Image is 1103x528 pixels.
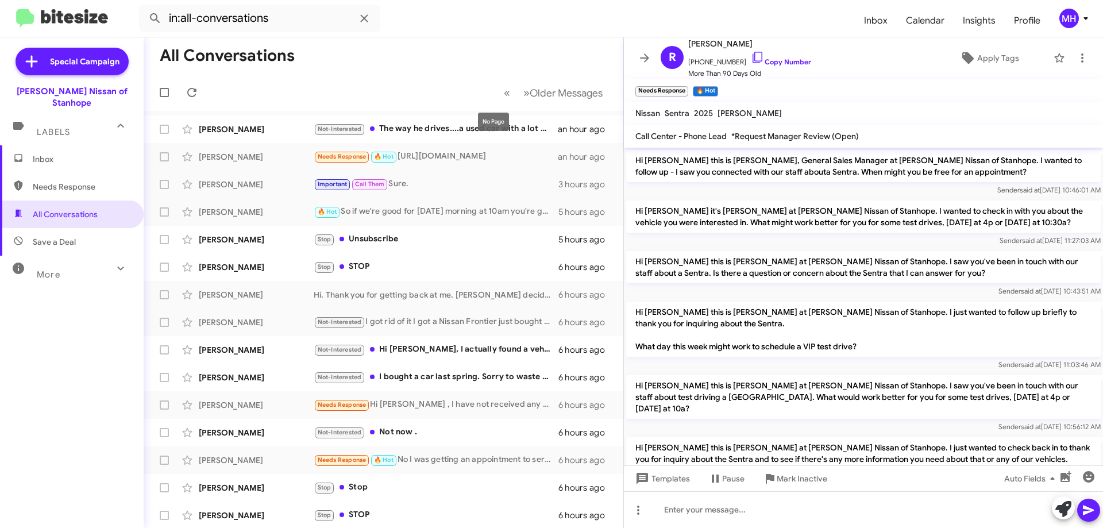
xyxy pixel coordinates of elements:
[558,179,614,190] div: 3 hours ago
[635,131,727,141] span: Call Center - Phone Lead
[504,86,510,100] span: «
[199,317,314,328] div: [PERSON_NAME]
[199,510,314,521] div: [PERSON_NAME]
[718,108,782,118] span: [PERSON_NAME]
[997,186,1101,194] span: Sender [DATE] 10:46:01 AM
[998,422,1101,431] span: Sender [DATE] 10:56:12 AM
[374,153,394,160] span: 🔥 Hot
[751,57,811,66] a: Copy Number
[558,206,614,218] div: 5 hours ago
[693,86,718,97] small: 🔥 Hot
[314,289,558,300] div: Hi. Thank you for getting back at me. [PERSON_NAME] decided to go with a different car. Thank you...
[314,426,558,439] div: Not now .
[199,206,314,218] div: [PERSON_NAME]
[318,208,337,215] span: 🔥 Hot
[318,456,367,464] span: Needs Response
[314,233,558,246] div: Unsubscribe
[50,56,119,67] span: Special Campaign
[633,468,690,489] span: Templates
[995,468,1069,489] button: Auto Fields
[626,437,1101,481] p: Hi [PERSON_NAME] this is [PERSON_NAME] at [PERSON_NAME] Nissan of Stanhope. I just wanted to chec...
[199,289,314,300] div: [PERSON_NAME]
[199,124,314,135] div: [PERSON_NAME]
[998,360,1101,369] span: Sender [DATE] 11:03:46 AM
[558,234,614,245] div: 5 hours ago
[665,108,689,118] span: Sentra
[199,482,314,494] div: [PERSON_NAME]
[1004,468,1059,489] span: Auto Fields
[897,4,954,37] a: Calendar
[1000,236,1101,245] span: Sender [DATE] 11:27:03 AM
[1005,4,1050,37] a: Profile
[626,375,1101,419] p: Hi [PERSON_NAME] this is [PERSON_NAME] at [PERSON_NAME] Nissan of Stanhope. I saw you've been in ...
[558,317,614,328] div: 6 hours ago
[199,454,314,466] div: [PERSON_NAME]
[530,87,603,99] span: Older Messages
[33,236,76,248] span: Save a Deal
[558,261,614,273] div: 6 hours ago
[777,468,827,489] span: Mark Inactive
[977,48,1019,68] span: Apply Tags
[1059,9,1079,28] div: MH
[314,122,558,136] div: The way he drives....a used car with a lot dents already 😂🤣😂
[33,209,98,220] span: All Conversations
[199,399,314,411] div: [PERSON_NAME]
[694,108,713,118] span: 2025
[139,5,380,32] input: Search
[558,372,614,383] div: 6 hours ago
[478,113,509,131] div: No Page
[318,346,362,353] span: Not-Interested
[1022,236,1042,245] span: said at
[626,251,1101,283] p: Hi [PERSON_NAME] this is [PERSON_NAME] at [PERSON_NAME] Nissan of Stanhope. I saw you've been in ...
[37,269,60,280] span: More
[523,86,530,100] span: »
[199,372,314,383] div: [PERSON_NAME]
[355,180,385,188] span: Call Them
[199,261,314,273] div: [PERSON_NAME]
[1021,360,1041,369] span: said at
[754,468,836,489] button: Mark Inactive
[314,371,558,384] div: I bought a car last spring. Sorry to waste your time.
[199,179,314,190] div: [PERSON_NAME]
[318,429,362,436] span: Not-Interested
[954,4,1005,37] a: Insights
[998,287,1101,295] span: Sender [DATE] 10:43:51 AM
[688,68,811,79] span: More Than 90 Days Old
[314,178,558,191] div: Sure.
[37,127,70,137] span: Labels
[1021,287,1041,295] span: said at
[314,453,558,467] div: No I was getting an appointment to service my car which was done [DATE] . Please take me off ur l...
[497,81,517,105] button: Previous
[688,37,811,51] span: [PERSON_NAME]
[558,151,614,163] div: an hour ago
[314,315,558,329] div: I got rid of it I got a Nissan Frontier just bought a 25
[318,153,367,160] span: Needs Response
[314,508,558,522] div: STOP
[558,124,614,135] div: an hour ago
[558,399,614,411] div: 6 hours ago
[314,481,558,494] div: Stop
[33,153,130,165] span: Inbox
[33,181,130,192] span: Needs Response
[558,482,614,494] div: 6 hours ago
[314,150,558,163] div: [URL][DOMAIN_NAME]
[199,151,314,163] div: [PERSON_NAME]
[855,4,897,37] a: Inbox
[314,260,558,273] div: STOP
[558,344,614,356] div: 6 hours ago
[318,236,331,243] span: Stop
[626,201,1101,233] p: Hi [PERSON_NAME] it's [PERSON_NAME] at [PERSON_NAME] Nissan of Stanhope. I wanted to check in wit...
[199,427,314,438] div: [PERSON_NAME]
[1021,422,1041,431] span: said at
[558,289,614,300] div: 6 hours ago
[160,47,295,65] h1: All Conversations
[318,373,362,381] span: Not-Interested
[626,150,1101,182] p: Hi [PERSON_NAME] this is [PERSON_NAME], General Sales Manager at [PERSON_NAME] Nissan of Stanhope...
[314,343,558,356] div: Hi [PERSON_NAME], I actually found a vehicle
[699,468,754,489] button: Pause
[318,401,367,408] span: Needs Response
